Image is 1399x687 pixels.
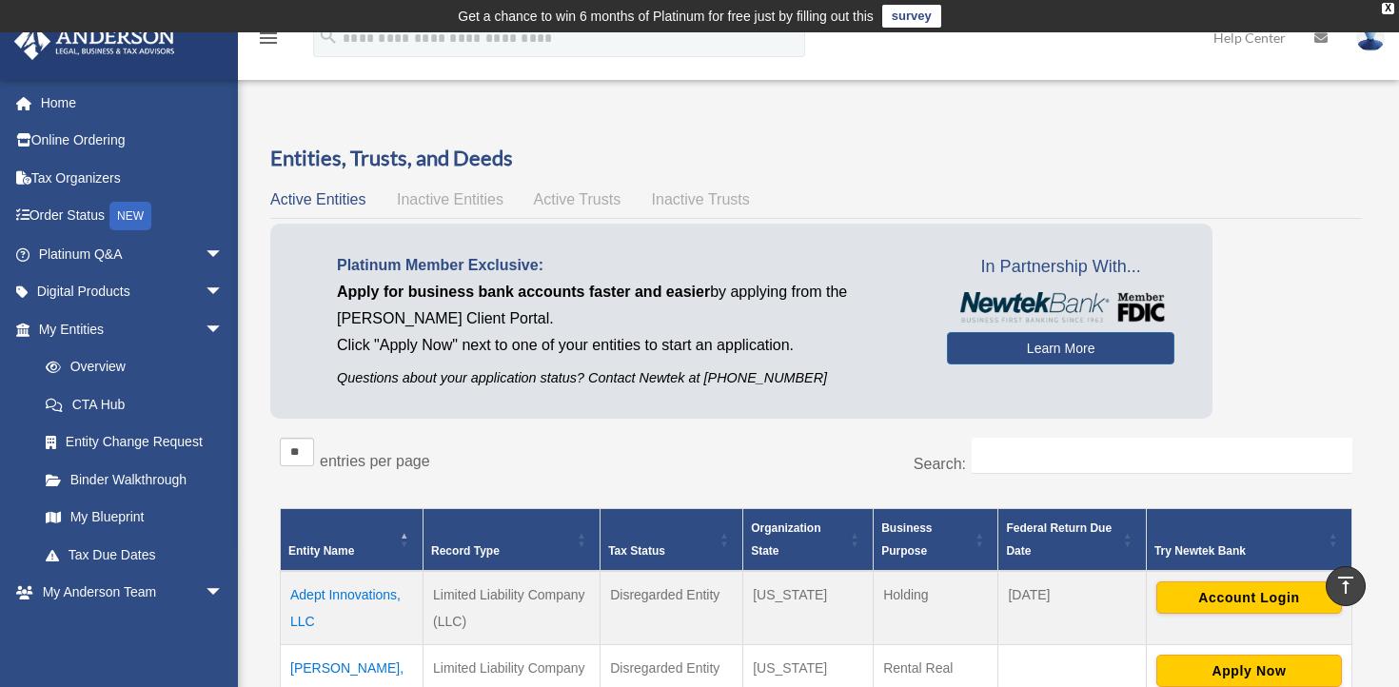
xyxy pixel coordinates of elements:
[882,5,941,28] a: survey
[27,461,243,499] a: Binder Walkthrough
[397,191,503,207] span: Inactive Entities
[257,33,280,49] a: menu
[998,508,1147,571] th: Federal Return Due Date: Activate to sort
[1156,655,1342,687] button: Apply Now
[337,332,918,359] p: Click "Apply Now" next to one of your entities to start an application.
[270,144,1362,173] h3: Entities, Trusts, and Deeds
[1156,589,1342,604] a: Account Login
[337,284,710,300] span: Apply for business bank accounts faster and easier
[1326,566,1366,606] a: vertical_align_top
[1356,24,1385,51] img: User Pic
[13,122,252,160] a: Online Ordering
[337,366,918,390] p: Questions about your application status? Contact Newtek at [PHONE_NUMBER]
[318,26,339,47] i: search
[13,611,252,649] a: My Documentsarrow_drop_down
[205,235,243,274] span: arrow_drop_down
[257,27,280,49] i: menu
[601,571,743,645] td: Disregarded Entity
[751,521,820,558] span: Organization State
[281,571,424,645] td: Adept Innovations, LLC
[601,508,743,571] th: Tax Status: Activate to sort
[27,499,243,537] a: My Blueprint
[458,5,874,28] div: Get a chance to win 6 months of Platinum for free just by filling out this
[13,235,252,273] a: Platinum Q&Aarrow_drop_down
[874,571,998,645] td: Holding
[288,544,354,558] span: Entity Name
[13,273,252,311] a: Digital Productsarrow_drop_down
[337,252,918,279] p: Platinum Member Exclusive:
[998,571,1147,645] td: [DATE]
[13,574,252,612] a: My Anderson Teamarrow_drop_down
[1006,521,1112,558] span: Federal Return Due Date
[881,521,932,558] span: Business Purpose
[956,292,1165,323] img: NewtekBankLogoSM.png
[1156,581,1342,614] button: Account Login
[109,202,151,230] div: NEW
[1146,508,1351,571] th: Try Newtek Bank : Activate to sort
[337,279,918,332] p: by applying from the [PERSON_NAME] Client Portal.
[320,453,430,469] label: entries per page
[205,310,243,349] span: arrow_drop_down
[27,423,243,461] a: Entity Change Request
[281,508,424,571] th: Entity Name: Activate to invert sorting
[1334,574,1357,597] i: vertical_align_top
[947,252,1174,283] span: In Partnership With...
[270,191,365,207] span: Active Entities
[652,191,750,207] span: Inactive Trusts
[608,544,665,558] span: Tax Status
[534,191,621,207] span: Active Trusts
[205,611,243,650] span: arrow_drop_down
[27,348,233,386] a: Overview
[874,508,998,571] th: Business Purpose: Activate to sort
[1154,540,1323,562] div: Try Newtek Bank
[27,385,243,423] a: CTA Hub
[743,508,874,571] th: Organization State: Activate to sort
[914,456,966,472] label: Search:
[13,310,243,348] a: My Entitiesarrow_drop_down
[27,536,243,574] a: Tax Due Dates
[424,571,601,645] td: Limited Liability Company (LLC)
[743,571,874,645] td: [US_STATE]
[431,544,500,558] span: Record Type
[1382,3,1394,14] div: close
[947,332,1174,364] a: Learn More
[205,574,243,613] span: arrow_drop_down
[13,159,252,197] a: Tax Organizers
[13,197,252,236] a: Order StatusNEW
[13,84,252,122] a: Home
[205,273,243,312] span: arrow_drop_down
[424,508,601,571] th: Record Type: Activate to sort
[9,23,181,60] img: Anderson Advisors Platinum Portal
